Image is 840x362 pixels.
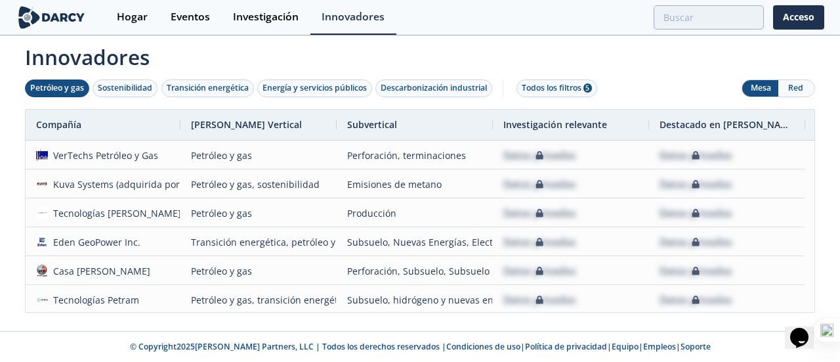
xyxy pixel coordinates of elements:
input: Búsqueda avanzada [654,5,764,30]
font: [PERSON_NAME] Vertical [191,118,302,131]
font: Transición energética [167,82,249,93]
font: Subsuelo, hidrógeno y nuevas energías [347,294,520,306]
img: 1607983157779-kuva%20logo.jpg [36,178,48,190]
font: | [639,341,643,352]
font: | [607,341,612,352]
font: Innovadores [322,9,385,24]
font: Tecnologías Petram [53,294,139,306]
font: Datos privados [503,292,576,307]
font: Eden GeoPower Inc. [53,236,140,248]
iframe: widget de chat [785,309,827,349]
font: Datos privados [660,235,732,249]
font: Energía y servicios públicos [262,82,367,93]
font: Datos privados [503,177,576,191]
font: Sostenibilidad [98,82,152,93]
font: Petróleo y gas [191,207,252,219]
font: Perforación, terminaciones [347,149,466,162]
font: Datos privados [660,263,732,278]
img: 1613507502523-vertechs.jfif [36,149,48,161]
button: Petróleo y gas [25,79,89,97]
font: Kuva Systems (adquirida por Sensirion Connected Solutions) [53,178,320,191]
font: Subsuelo, Nuevas Energías, Electrificación y Eficiencia [347,236,584,248]
font: Petróleo y gas [191,265,252,277]
a: Soporte [681,341,711,352]
img: b0b2d6a7-ddbd-4ae4-a7d3-374ee7c9682b [36,294,48,305]
a: Condiciones de uso [446,341,520,352]
font: | [676,341,681,352]
button: Sostenibilidad [93,79,157,97]
font: Datos privados [503,148,576,162]
font: Datos privados [660,148,732,162]
font: Perforación, Subsuelo, Subsuelo [347,265,490,277]
font: Innovadores [25,43,150,71]
font: Petróleo y gas [191,149,252,162]
font: Casa [PERSON_NAME] [53,265,150,277]
font: Datos privados [660,177,732,191]
font: Compañía [36,118,81,131]
font: 5 [585,83,589,93]
font: Datos privados [660,206,732,220]
a: Política de privacidad [525,341,607,352]
font: Destacado en [PERSON_NAME] Live [660,118,818,131]
font: [PERSON_NAME] Partners, LLC | Todos los derechos reservados | [195,341,446,352]
font: Datos privados [503,263,576,278]
font: VerTechs Petróleo y Gas [53,149,158,162]
button: Todos los filtros 5 [516,79,597,97]
font: Emisiones de metano [347,178,442,191]
font: Transición energética, petróleo y gas, descarbonización industrial [191,236,481,248]
font: 2025 [177,341,195,352]
img: 4c33eeca-7915-438f-8803-0acd83e48b42 [36,207,48,219]
button: Mesa [742,80,778,97]
font: Todos los filtros [522,82,581,93]
font: Datos privados [660,292,732,307]
font: | [520,341,525,352]
font: Eventos [171,9,210,24]
font: Petróleo y gas [30,82,84,93]
button: Descarbonización industrial [375,79,492,97]
font: Investigación [233,9,299,24]
font: Tecnologías [PERSON_NAME] [53,207,181,219]
font: © Copyright [130,341,177,352]
img: steelhausinc.com.png [36,265,48,277]
font: Descarbonización industrial [381,82,487,93]
button: Energía y servicios públicos [257,79,372,97]
font: Producción [347,207,396,219]
font: Petróleo y gas, transición energética [191,294,350,306]
img: logo-wide.svg [16,6,87,29]
a: Empleos [643,341,676,352]
font: Acceso [783,11,814,23]
font: Red [788,82,803,93]
font: Subvertical [347,118,397,131]
button: Red [778,80,814,97]
img: 1663251082489-1653317571339%5B1%5D [36,236,48,248]
font: Mesa [751,82,771,93]
button: Transición energética [161,79,254,97]
a: Acceso [773,5,824,30]
font: Datos privados [503,206,576,220]
font: Investigación relevante [503,118,607,131]
font: Datos privados [503,235,576,249]
a: Equipo [612,341,639,352]
font: Petróleo y gas, sostenibilidad [191,178,320,191]
font: Hogar [117,9,148,24]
